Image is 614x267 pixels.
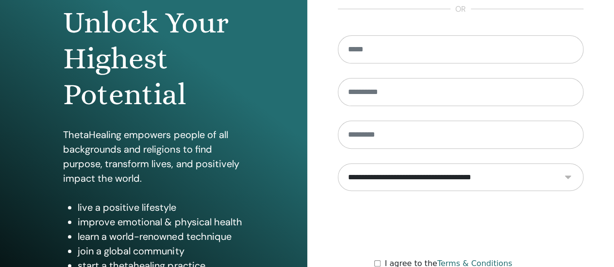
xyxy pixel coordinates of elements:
[450,3,471,15] span: or
[78,229,244,244] li: learn a world-renowned technique
[387,205,534,243] iframe: reCAPTCHA
[78,215,244,229] li: improve emotional & physical health
[63,127,244,186] p: ThetaHealing empowers people of all backgrounds and religions to find purpose, transform lives, a...
[78,244,244,258] li: join a global community
[78,200,244,215] li: live a positive lifestyle
[63,5,244,113] h1: Unlock Your Highest Potential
